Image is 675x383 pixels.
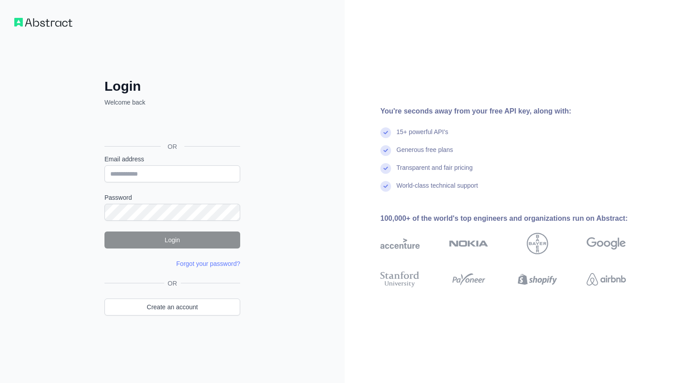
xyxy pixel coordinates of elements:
div: Generous free plans [396,145,453,163]
img: check mark [380,181,391,192]
div: World-class technical support [396,181,478,199]
img: stanford university [380,269,420,289]
img: google [587,233,626,254]
img: check mark [380,163,391,174]
img: check mark [380,145,391,156]
img: check mark [380,127,391,138]
img: payoneer [449,269,488,289]
div: You're seconds away from your free API key, along with: [380,106,654,117]
img: nokia [449,233,488,254]
a: Create an account [104,299,240,316]
label: Password [104,193,240,202]
div: Transparent and fair pricing [396,163,473,181]
iframe: Sign in with Google Button [100,117,243,136]
a: Forgot your password? [176,260,240,267]
img: shopify [518,269,557,289]
img: airbnb [587,269,626,289]
img: Workflow [14,18,72,27]
label: Email address [104,155,240,164]
img: accenture [380,233,420,254]
h2: Login [104,78,240,94]
div: 100,000+ of the world's top engineers and organizations run on Abstract: [380,213,654,224]
span: OR [164,279,181,288]
div: 15+ powerful API's [396,127,448,145]
img: bayer [527,233,548,254]
button: Login [104,231,240,248]
p: Welcome back [104,98,240,107]
span: OR [161,142,184,151]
